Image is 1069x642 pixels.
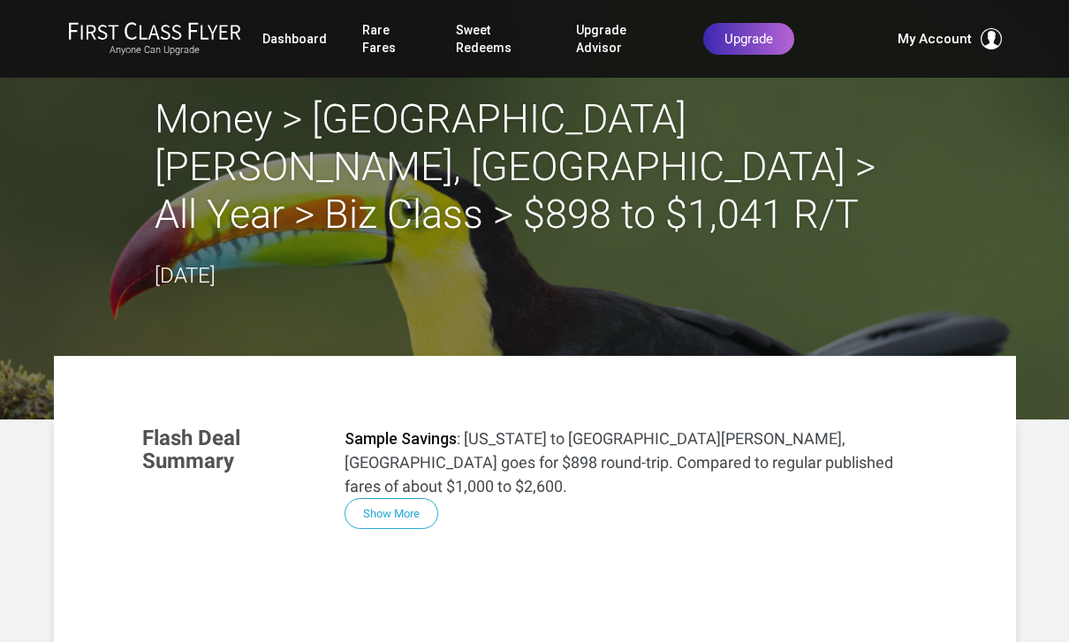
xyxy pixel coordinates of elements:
[262,23,327,55] a: Dashboard
[703,23,794,55] a: Upgrade
[456,14,542,64] a: Sweet Redeems
[576,14,667,64] a: Upgrade Advisor
[898,28,972,49] span: My Account
[345,498,438,529] button: Show More
[345,429,457,448] strong: Sample Savings
[68,21,241,57] a: First Class FlyerAnyone Can Upgrade
[142,427,319,473] h3: Flash Deal Summary
[898,28,1002,49] button: My Account
[155,263,216,288] time: [DATE]
[345,427,927,498] p: : [US_STATE] to [GEOGRAPHIC_DATA][PERSON_NAME], [GEOGRAPHIC_DATA] goes for $898 round-trip. Compa...
[362,14,421,64] a: Rare Fares
[68,44,241,57] small: Anyone Can Upgrade
[155,95,914,238] h2: Money > [GEOGRAPHIC_DATA][PERSON_NAME], [GEOGRAPHIC_DATA] > All Year > Biz Class > $898 to $1,041...
[68,21,241,40] img: First Class Flyer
